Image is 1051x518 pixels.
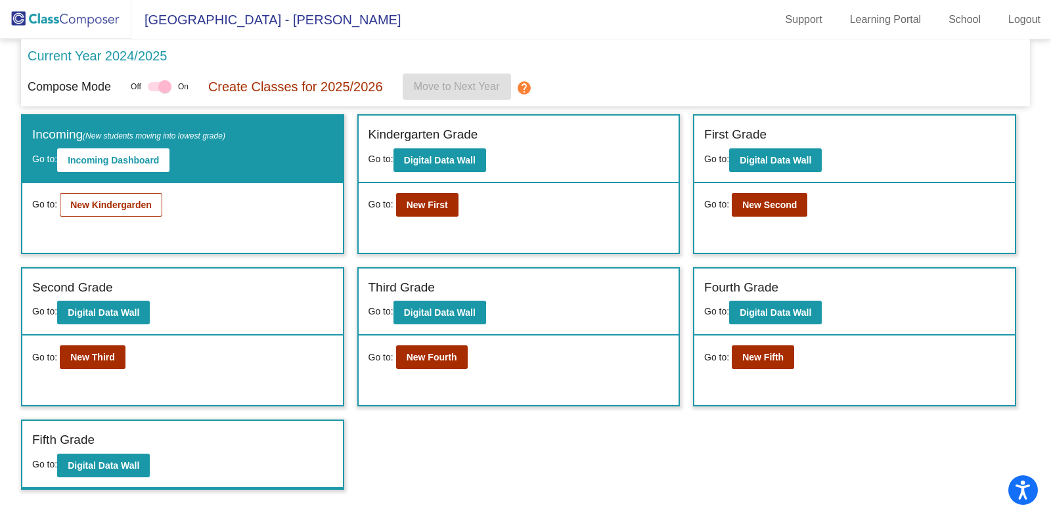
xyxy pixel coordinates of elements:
[68,460,139,471] b: Digital Data Wall
[396,345,468,369] button: New Fourth
[57,301,150,324] button: Digital Data Wall
[83,131,225,140] span: (New students moving into lowest grade)
[369,278,435,297] label: Third Grade
[178,81,189,93] span: On
[516,80,532,96] mat-icon: help
[131,9,401,30] span: [GEOGRAPHIC_DATA] - [PERSON_NAME]
[57,148,169,172] button: Incoming Dashboard
[32,154,57,164] span: Go to:
[369,351,393,364] span: Go to:
[28,78,111,96] p: Compose Mode
[70,352,115,362] b: New Third
[32,431,95,450] label: Fifth Grade
[131,81,141,93] span: Off
[407,352,457,362] b: New Fourth
[732,345,794,369] button: New Fifth
[403,74,511,100] button: Move to Next Year
[60,193,162,217] button: New Kindergarden
[704,125,767,144] label: First Grade
[32,351,57,364] span: Go to:
[414,81,500,92] span: Move to Next Year
[32,306,57,316] span: Go to:
[369,306,393,316] span: Go to:
[68,307,139,318] b: Digital Data Wall
[70,200,152,210] b: New Kindergarden
[32,459,57,469] span: Go to:
[404,307,476,318] b: Digital Data Wall
[208,77,383,97] p: Create Classes for 2025/2026
[742,352,784,362] b: New Fifth
[742,200,797,210] b: New Second
[729,148,822,172] button: Digital Data Wall
[704,154,729,164] span: Go to:
[938,9,991,30] a: School
[404,155,476,165] b: Digital Data Wall
[775,9,833,30] a: Support
[369,125,478,144] label: Kindergarten Grade
[704,306,729,316] span: Go to:
[393,301,486,324] button: Digital Data Wall
[28,46,167,66] p: Current Year 2024/2025
[729,301,822,324] button: Digital Data Wall
[68,155,159,165] b: Incoming Dashboard
[393,148,486,172] button: Digital Data Wall
[732,193,807,217] button: New Second
[369,154,393,164] span: Go to:
[704,351,729,364] span: Go to:
[32,198,57,211] span: Go to:
[740,307,811,318] b: Digital Data Wall
[704,198,729,211] span: Go to:
[60,345,125,369] button: New Third
[32,125,225,144] label: Incoming
[740,155,811,165] b: Digital Data Wall
[32,278,113,297] label: Second Grade
[407,200,448,210] b: New First
[369,198,393,211] span: Go to:
[998,9,1051,30] a: Logout
[396,193,458,217] button: New First
[704,278,778,297] label: Fourth Grade
[839,9,932,30] a: Learning Portal
[57,454,150,477] button: Digital Data Wall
